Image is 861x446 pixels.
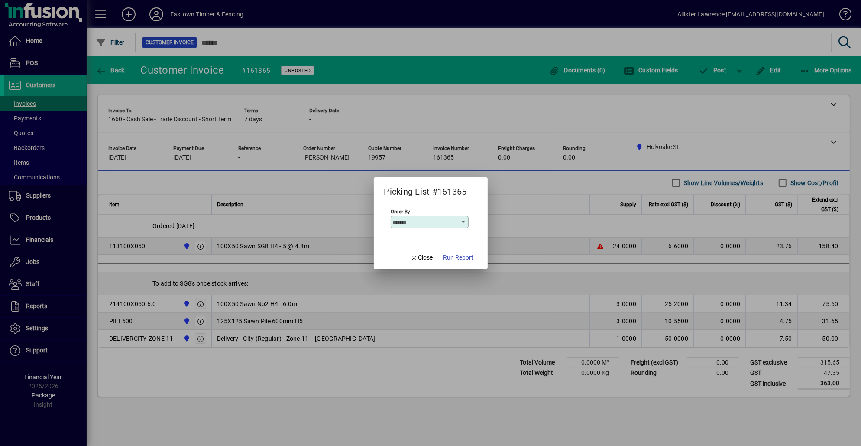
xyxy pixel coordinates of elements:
[411,253,433,262] span: Close
[440,250,477,266] button: Run Report
[443,253,474,262] span: Run Report
[374,177,477,199] h2: Picking List #161365
[391,208,410,214] mat-label: Order By
[407,250,437,266] button: Close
